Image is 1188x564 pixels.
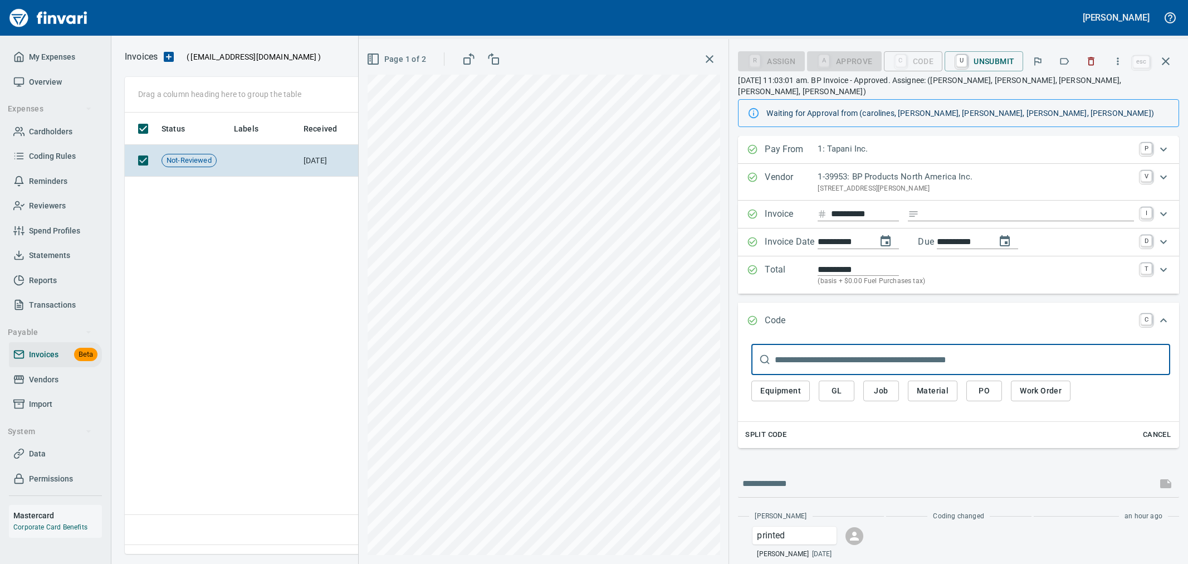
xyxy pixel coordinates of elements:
a: Corporate Card Benefits [13,523,87,531]
span: Permissions [29,472,73,486]
span: Received [304,122,337,135]
a: P [1141,143,1152,154]
a: Overview [9,70,102,95]
p: Invoice Date [765,235,818,250]
a: Data [9,441,102,466]
span: Vendors [29,373,58,387]
button: Page 1 of 2 [364,49,431,70]
span: Job [872,384,890,398]
span: GL [828,384,845,398]
span: This records your message into the invoice and notifies anyone mentioned [1152,470,1179,497]
span: Data [29,447,46,461]
button: PO [966,381,1002,401]
a: V [1141,171,1152,182]
span: System [8,425,92,439]
p: Vendor [765,171,818,194]
img: Finvari [7,4,90,31]
span: Labels [234,122,258,135]
span: Cancel [1142,429,1172,441]
span: Received [304,122,351,135]
a: Spend Profiles [9,218,102,244]
div: Expand [738,256,1179,294]
span: Page 1 of 2 [369,52,426,66]
button: System [3,421,96,442]
span: Coding changed [933,511,984,522]
a: Reports [9,268,102,293]
a: D [1141,235,1152,246]
span: Spend Profiles [29,224,80,238]
span: Labels [234,122,273,135]
nav: breadcrumb [125,50,158,64]
span: Split Code [745,429,786,441]
button: [PERSON_NAME] [1080,9,1152,26]
span: Unsubmit [954,52,1014,71]
p: Invoice [765,207,818,222]
span: Payable [8,325,92,339]
span: My Expenses [29,50,75,64]
div: Coding Required [807,56,882,65]
span: Close invoice [1130,48,1179,75]
button: Flag [1025,49,1050,74]
span: Coding Rules [29,149,76,163]
a: Reviewers [9,193,102,218]
span: [PERSON_NAME] [757,549,809,560]
button: Split Code [742,426,789,444]
svg: Invoice number [818,207,827,221]
a: U [956,55,967,67]
span: Import [29,397,52,411]
span: an hour ago [1125,511,1162,522]
span: Cardholders [29,125,72,139]
button: Payable [3,322,96,343]
button: Expenses [3,99,96,119]
div: Code [884,56,943,65]
span: Beta [74,348,97,361]
button: Equipment [751,381,810,401]
button: Discard [1079,49,1103,74]
span: Statements [29,249,70,262]
span: [DATE] [812,549,832,560]
a: InvoicesBeta [9,342,102,367]
span: Status [162,122,185,135]
p: Code [765,314,818,328]
p: printed [757,529,832,542]
span: [PERSON_NAME] [755,511,806,522]
p: ( ) [180,51,321,62]
span: Reminders [29,174,67,188]
a: Statements [9,243,102,268]
a: Reminders [9,169,102,194]
h5: [PERSON_NAME] [1083,12,1150,23]
a: My Expenses [9,45,102,70]
div: Assign [738,56,804,65]
p: Total [765,263,818,287]
span: Not-Reviewed [162,155,216,166]
h6: Mastercard [13,509,102,522]
a: Vendors [9,367,102,392]
a: T [1141,263,1152,274]
p: 1: Tapani Inc. [818,143,1134,155]
button: UUnsubmit [945,51,1023,71]
button: Upload an Invoice [158,50,180,64]
a: C [1141,314,1152,325]
div: Expand [738,303,1179,339]
span: Work Order [1020,384,1062,398]
span: Invoices [29,348,58,362]
button: GL [819,381,854,401]
div: Expand [738,228,1179,256]
span: PO [975,384,993,398]
a: Permissions [9,466,102,492]
span: Expenses [8,102,92,116]
button: Job [863,381,899,401]
p: Drag a column heading here to group the table [138,89,301,100]
span: Status [162,122,199,135]
button: Work Order [1011,381,1070,401]
a: I [1141,207,1152,218]
td: [DATE] [299,145,360,177]
button: change due date [991,228,1018,255]
div: Waiting for Approval from (carolines, [PERSON_NAME], [PERSON_NAME], [PERSON_NAME], [PERSON_NAME]) [766,103,1170,123]
div: Expand [738,164,1179,201]
span: Reviewers [29,199,66,213]
a: Cardholders [9,119,102,144]
span: Equipment [760,384,801,398]
p: [DATE] 11:03:01 am. BP Invoice - Approved. Assignee: ([PERSON_NAME], [PERSON_NAME], [PERSON_NAME]... [738,75,1179,97]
